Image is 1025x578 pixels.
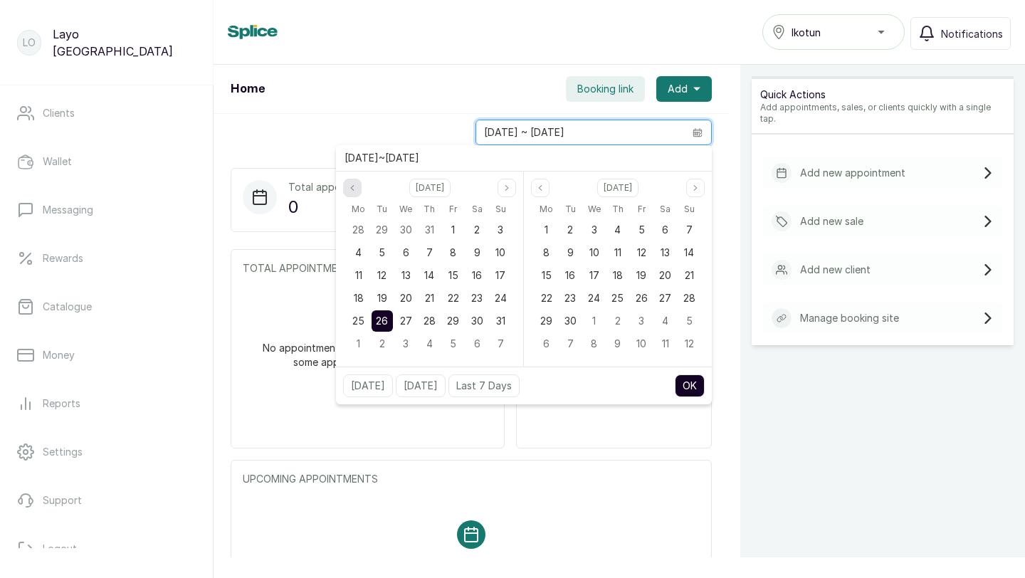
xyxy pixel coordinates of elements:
div: Thursday [418,200,441,219]
p: Money [43,348,75,362]
div: 05 Sep 2025 [441,332,465,355]
div: 07 Sep 2025 [489,332,512,355]
div: 29 Jul 2025 [370,219,394,241]
div: 14 Aug 2025 [418,264,441,287]
div: 19 Sep 2025 [630,264,653,287]
div: Sunday [489,200,512,219]
span: 1 [592,315,596,327]
span: Th [424,201,435,218]
a: Rewards [11,238,201,278]
div: 03 Sep 2025 [582,219,606,241]
span: 7 [498,337,504,350]
button: Notifications [910,17,1011,50]
div: 27 Aug 2025 [394,310,418,332]
div: 06 Sep 2025 [465,332,488,355]
span: 5 [686,315,693,327]
div: Friday [630,200,653,219]
span: 26 [376,315,388,327]
p: Add appointments, sales, or clients quickly with a single tap. [760,102,1005,125]
div: 16 Sep 2025 [558,264,582,287]
span: 6 [403,246,409,258]
span: 1 [451,224,455,236]
span: 14 [424,269,434,281]
span: 4 [355,246,362,258]
span: 23 [471,292,483,304]
span: 10 [636,337,646,350]
span: 14 [684,246,694,258]
svg: page previous [536,184,545,192]
p: Reports [43,396,80,411]
span: 10 [495,246,505,258]
div: 24 Aug 2025 [489,287,512,310]
span: 31 [425,224,434,236]
span: Sa [472,201,483,218]
a: Clients [11,93,201,133]
div: 28 Jul 2025 [347,219,370,241]
div: 09 Oct 2025 [606,332,629,355]
div: 02 Sep 2025 [370,332,394,355]
button: Add [656,76,712,102]
span: ~ [379,152,385,164]
span: 4 [426,337,433,350]
span: 3 [403,337,409,350]
span: 27 [659,292,671,304]
span: 13 [401,269,411,281]
div: 10 Oct 2025 [630,332,653,355]
span: Su [684,201,695,218]
p: No appointments. Visit your calendar to add some appointments for [DATE] [260,330,475,369]
a: Catalogue [11,287,201,327]
div: 28 Sep 2025 [678,287,701,310]
span: Booking link [577,82,634,96]
p: Quick Actions [760,88,1005,102]
span: Ikotun [792,25,821,40]
a: Reports [11,384,201,424]
div: 07 Sep 2025 [678,219,701,241]
div: 27 Sep 2025 [653,287,677,310]
div: Thursday [606,200,629,219]
div: 04 Aug 2025 [347,241,370,264]
h1: Home [231,80,265,98]
p: Add new appointment [800,166,905,180]
span: 17 [589,269,599,281]
span: 22 [541,292,552,304]
div: 02 Oct 2025 [606,310,629,332]
div: 14 Sep 2025 [678,241,701,264]
span: Fr [449,201,457,218]
div: 28 Aug 2025 [418,310,441,332]
a: Settings [11,432,201,472]
span: 23 [564,292,576,304]
div: 31 Aug 2025 [489,310,512,332]
div: Monday [535,200,558,219]
a: Support [11,480,201,520]
span: Mo [352,201,365,218]
span: 3 [638,315,644,327]
span: 30 [564,315,577,327]
span: 29 [376,224,388,236]
div: 15 Sep 2025 [535,264,558,287]
div: 30 Aug 2025 [465,310,488,332]
span: 12 [637,246,646,258]
div: 17 Aug 2025 [489,264,512,287]
span: 1 [545,224,548,236]
button: [DATE] [343,374,393,397]
span: 28 [352,224,364,236]
span: 21 [425,292,434,304]
span: Notifications [941,26,1003,41]
div: 15 Aug 2025 [441,264,465,287]
span: Tu [565,201,576,218]
span: 3 [498,224,503,236]
p: Add new sale [800,214,863,228]
div: 06 Oct 2025 [535,332,558,355]
div: 06 Sep 2025 [653,219,677,241]
span: 29 [540,315,552,327]
div: 18 Sep 2025 [606,264,629,287]
div: Monday [347,200,370,219]
p: Catalogue [43,300,92,314]
span: 24 [588,292,600,304]
span: 29 [447,315,459,327]
div: 02 Sep 2025 [558,219,582,241]
span: 18 [613,269,623,281]
div: 04 Sep 2025 [606,219,629,241]
span: We [399,201,412,218]
a: Wallet [11,142,201,182]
